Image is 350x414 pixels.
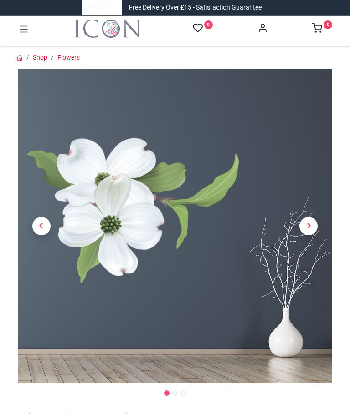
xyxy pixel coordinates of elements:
a: Next [285,116,333,336]
sup: 0 [324,20,332,29]
a: Account Info [257,25,268,33]
a: Flowers [57,54,80,61]
img: White Flower Floral Plant Wall Sticker [18,69,332,383]
a: 0 [193,23,213,34]
span: Previous [32,217,51,235]
a: Trustpilot [88,3,115,12]
a: Logo of Icon Wall Stickers [74,20,141,38]
a: 0 [312,25,332,33]
div: Free Delivery Over £15 - Satisfaction Guarantee [129,3,262,12]
sup: 0 [204,20,213,29]
a: Previous [18,116,65,336]
a: Shop [33,54,47,61]
span: Next [299,217,318,235]
img: Icon Wall Stickers [74,20,141,38]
